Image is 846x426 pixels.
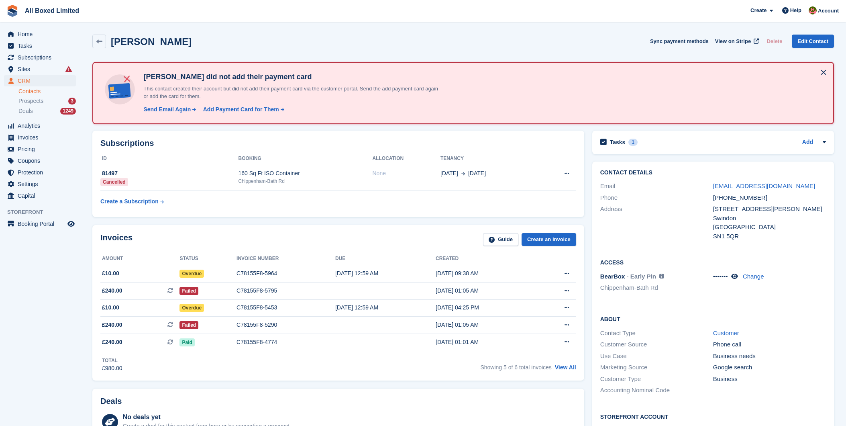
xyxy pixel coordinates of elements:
div: Email [600,182,713,191]
th: Booking [239,152,373,165]
span: £240.00 [102,338,122,346]
span: £10.00 [102,269,119,278]
div: SN1 5QR [713,232,826,241]
span: Sites [18,63,66,75]
span: BearBox [600,273,625,280]
span: Analytics [18,120,66,131]
span: Invoices [18,132,66,143]
a: menu [4,40,76,51]
h2: Deals [100,397,122,406]
h2: About [600,315,826,323]
div: [PHONE_NUMBER] [713,193,826,203]
span: Account [818,7,839,15]
span: Create [750,6,766,14]
div: C78155F8-5290 [236,321,335,329]
th: Due [335,252,436,265]
div: 1 [628,139,638,146]
span: Overdue [179,270,204,278]
div: No deals yet [123,412,291,422]
a: Guide [483,233,518,246]
span: Prospects [18,97,43,105]
div: Business [713,375,826,384]
span: Paid [179,338,194,346]
a: Create a Subscription [100,194,164,209]
th: Amount [100,252,179,265]
button: Delete [763,35,785,48]
span: [DATE] [440,169,458,178]
a: menu [4,143,76,155]
div: Swindon [713,214,826,223]
img: no-card-linked-e7822e413c904bf8b177c4d89f31251c4716f9871600ec3ca5bfc59e148c83f4.svg [103,72,137,106]
p: This contact created their account but did not add their payment card via the customer portal. Se... [140,85,441,100]
div: Total [102,357,122,364]
a: menu [4,155,76,166]
div: Business needs [713,352,826,361]
span: Storefront [7,208,80,216]
a: menu [4,190,76,201]
button: Sync payment methods [650,35,709,48]
th: Tenancy [440,152,539,165]
span: Coupons [18,155,66,166]
div: Phone [600,193,713,203]
a: Add Payment Card for Them [200,105,285,114]
span: Pricing [18,143,66,155]
a: [EMAIL_ADDRESS][DOMAIN_NAME] [713,182,815,189]
div: Accounting Nominal Code [600,386,713,395]
span: - Early Pin [627,273,656,280]
a: menu [4,29,76,40]
span: [DATE] [468,169,486,178]
a: All Boxed Limited [22,4,82,17]
span: Showing 5 of 6 total invoices [480,364,551,371]
div: Cancelled [100,178,128,186]
a: View on Stripe [712,35,760,48]
a: menu [4,120,76,131]
a: menu [4,52,76,63]
a: Edit Contact [792,35,834,48]
span: Failed [179,321,198,329]
h2: Subscriptions [100,139,576,148]
span: Protection [18,167,66,178]
a: menu [4,218,76,229]
div: £980.00 [102,364,122,373]
span: Settings [18,178,66,190]
th: Created [436,252,537,265]
th: ID [100,152,239,165]
div: 81497 [100,169,239,178]
span: Failed [179,287,198,295]
div: [DATE] 01:05 AM [436,321,537,329]
h2: Storefront Account [600,412,826,420]
span: View on Stripe [715,37,751,45]
div: Chippenham-Bath Rd [239,178,373,185]
div: [DATE] 09:38 AM [436,269,537,278]
h2: Tasks [610,139,626,146]
span: £10.00 [102,303,119,312]
span: Help [790,6,801,14]
div: [GEOGRAPHIC_DATA] [713,223,826,232]
div: Customer Type [600,375,713,384]
a: Add [802,138,813,147]
div: 1249 [60,108,76,115]
a: Prospects 3 [18,97,76,105]
div: None [373,169,440,178]
th: Invoice number [236,252,335,265]
a: Contacts [18,88,76,95]
h4: [PERSON_NAME] did not add their payment card [140,72,441,82]
div: 3 [68,98,76,104]
div: Add Payment Card for Them [203,105,279,114]
div: 160 Sq Ft ISO Container [239,169,373,178]
a: Create an Invoice [522,233,576,246]
div: C78155F8-5795 [236,287,335,295]
div: Contact Type [600,329,713,338]
h2: Invoices [100,233,133,246]
div: Google search [713,363,826,372]
span: Home [18,29,66,40]
span: Booking Portal [18,218,66,229]
a: Preview store [66,219,76,229]
img: Sharon Hawkins [809,6,817,14]
a: menu [4,178,76,190]
a: Change [743,273,764,280]
h2: Contact Details [600,170,826,176]
div: [DATE] 04:25 PM [436,303,537,312]
h2: [PERSON_NAME] [111,36,192,47]
div: Phone call [713,340,826,349]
